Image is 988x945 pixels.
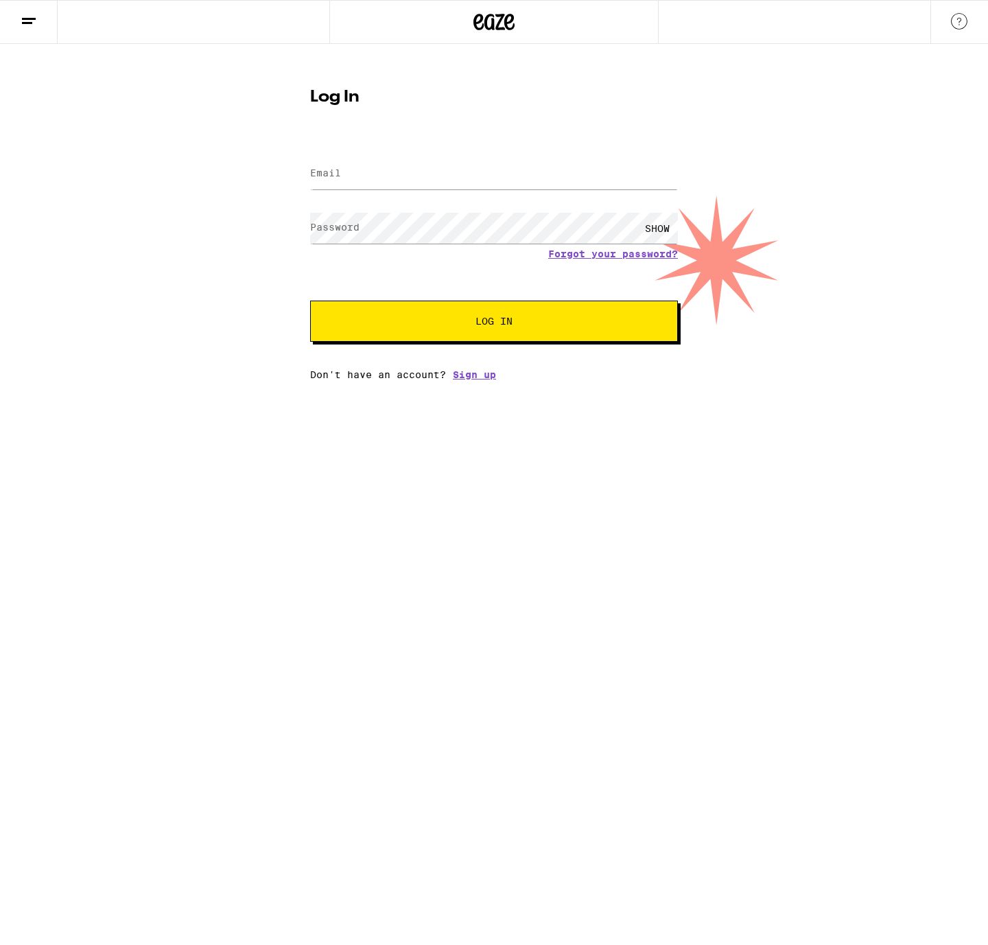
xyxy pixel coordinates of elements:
[548,248,678,259] a: Forgot your password?
[310,167,341,178] label: Email
[310,369,678,380] div: Don't have an account?
[310,159,678,189] input: Email
[637,213,678,244] div: SHOW
[310,222,360,233] label: Password
[310,89,678,106] h1: Log In
[453,369,496,380] a: Sign up
[475,316,513,326] span: Log In
[310,301,678,342] button: Log In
